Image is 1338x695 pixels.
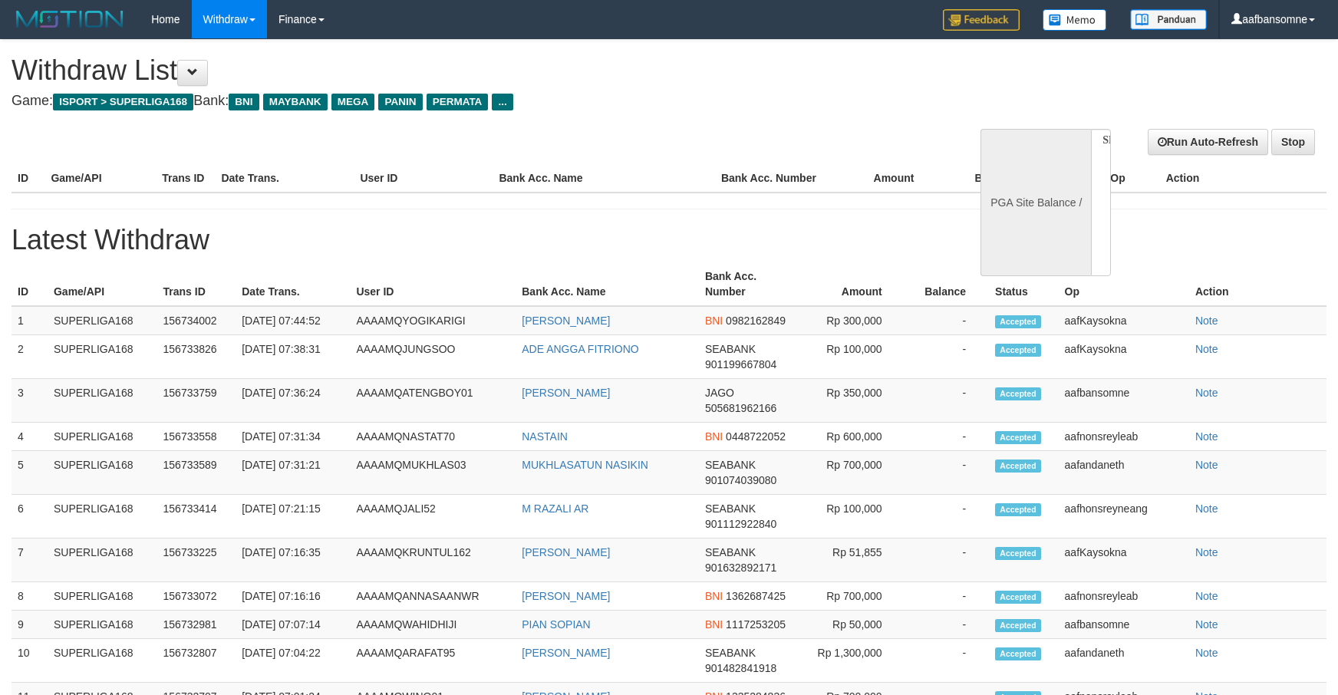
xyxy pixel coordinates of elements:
td: Rp 50,000 [799,611,905,639]
a: [PERSON_NAME] [522,315,610,327]
th: Status [989,262,1059,306]
span: SEABANK [705,343,756,355]
td: aafKaysokna [1059,306,1189,335]
td: aafbansomne [1059,379,1189,423]
td: SUPERLIGA168 [48,423,157,451]
span: ISPORT > SUPERLIGA168 [53,94,193,110]
th: Date Trans. [215,164,354,193]
td: - [905,306,989,335]
span: MAYBANK [263,94,328,110]
th: Op [1104,164,1159,193]
img: Feedback.jpg [943,9,1020,31]
td: [DATE] 07:31:21 [236,451,350,495]
span: 1117253205 [726,618,786,631]
th: Date Trans. [236,262,350,306]
h1: Withdraw List [12,55,877,86]
td: Rp 1,300,000 [799,639,905,683]
td: [DATE] 07:44:52 [236,306,350,335]
a: NASTAIN [522,430,568,443]
span: 901199667804 [705,358,776,371]
td: aafandaneth [1059,639,1189,683]
td: Rp 350,000 [799,379,905,423]
td: 156733759 [157,379,236,423]
span: 901074039080 [705,474,776,486]
span: Accepted [995,647,1041,660]
td: SUPERLIGA168 [48,379,157,423]
a: [PERSON_NAME] [522,387,610,399]
th: Bank Acc. Name [493,164,715,193]
a: Note [1195,590,1218,602]
td: [DATE] 07:16:16 [236,582,350,611]
td: AAAAMQANNASAANWR [350,582,516,611]
td: aafhonsreyneang [1059,495,1189,539]
span: Accepted [995,459,1041,473]
td: 9 [12,611,48,639]
span: Accepted [995,315,1041,328]
td: 3 [12,379,48,423]
span: 0982162849 [726,315,786,327]
span: SEABANK [705,546,756,558]
td: - [905,379,989,423]
span: PANIN [378,94,422,110]
th: ID [12,262,48,306]
td: 156732807 [157,639,236,683]
td: [DATE] 07:36:24 [236,379,350,423]
span: BNI [705,315,723,327]
th: Game/API [44,164,156,193]
td: aafKaysokna [1059,335,1189,379]
td: - [905,423,989,451]
td: SUPERLIGA168 [48,495,157,539]
td: 156733414 [157,495,236,539]
span: Accepted [995,591,1041,604]
td: SUPERLIGA168 [48,611,157,639]
th: Bank Acc. Number [715,164,826,193]
span: BNI [229,94,259,110]
td: SUPERLIGA168 [48,335,157,379]
th: User ID [350,262,516,306]
span: SEABANK [705,459,756,471]
td: 156732981 [157,611,236,639]
th: Amount [799,262,905,306]
td: [DATE] 07:21:15 [236,495,350,539]
td: - [905,451,989,495]
td: 1 [12,306,48,335]
img: Button%20Memo.svg [1043,9,1107,31]
td: Rp 300,000 [799,306,905,335]
td: [DATE] 07:31:34 [236,423,350,451]
span: MEGA [331,94,375,110]
th: Bank Acc. Number [699,262,799,306]
td: Rp 51,855 [799,539,905,582]
span: 1362687425 [726,590,786,602]
td: [DATE] 07:16:35 [236,539,350,582]
span: 0448722052 [726,430,786,443]
td: Rp 600,000 [799,423,905,451]
span: Accepted [995,619,1041,632]
span: ... [492,94,512,110]
td: Rp 700,000 [799,451,905,495]
td: aafbansomne [1059,611,1189,639]
td: aafKaysokna [1059,539,1189,582]
span: SEABANK [705,502,756,515]
span: Accepted [995,387,1041,400]
a: M RAZALI AR [522,502,588,515]
a: Note [1195,459,1218,471]
td: SUPERLIGA168 [48,582,157,611]
a: Note [1195,387,1218,399]
td: 6 [12,495,48,539]
td: SUPERLIGA168 [48,451,157,495]
a: Stop [1271,129,1315,155]
td: aafnonsreyleab [1059,423,1189,451]
td: - [905,495,989,539]
th: ID [12,164,44,193]
span: SEABANK [705,647,756,659]
span: 505681962166 [705,402,776,414]
th: Game/API [48,262,157,306]
span: 901112922840 [705,518,776,530]
td: [DATE] 07:04:22 [236,639,350,683]
td: 156733225 [157,539,236,582]
td: 7 [12,539,48,582]
th: Op [1059,262,1189,306]
td: [DATE] 07:38:31 [236,335,350,379]
td: 156733826 [157,335,236,379]
td: [DATE] 07:07:14 [236,611,350,639]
